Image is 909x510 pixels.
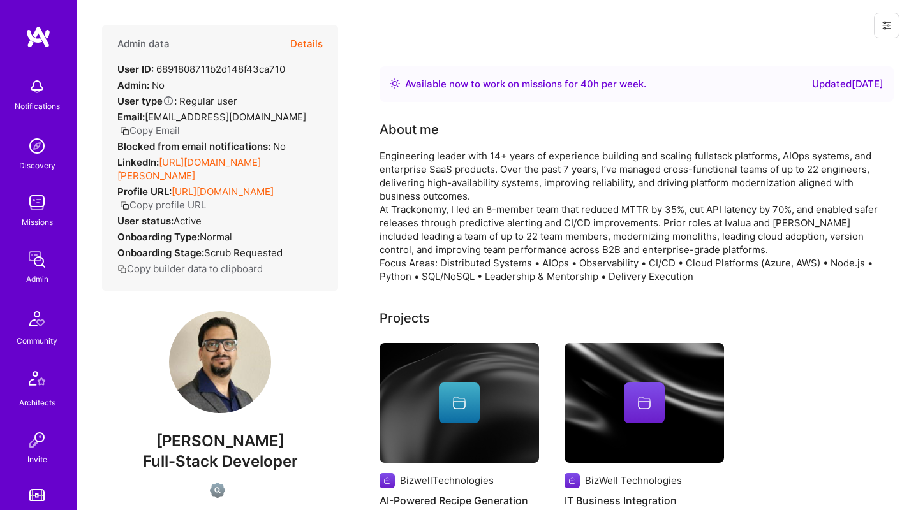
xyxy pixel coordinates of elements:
[565,343,724,463] img: cover
[117,140,273,152] strong: Blocked from email notifications:
[117,262,263,275] button: Copy builder data to clipboard
[210,483,225,498] img: Not Scrubbed
[565,473,580,488] img: Company logo
[117,111,145,123] strong: Email:
[172,186,274,198] a: [URL][DOMAIN_NAME]
[117,265,127,274] i: icon Copy
[580,78,593,90] span: 40
[117,247,204,259] strong: Onboarding Stage:
[26,272,48,286] div: Admin
[565,492,724,509] h4: IT Business Integration
[380,120,439,139] div: About me
[117,156,261,182] a: [URL][DOMAIN_NAME][PERSON_NAME]
[380,149,890,283] div: Engineering leader with 14+ years of experience building and scaling fullstack platforms, AIOps s...
[117,231,200,243] strong: Onboarding Type:
[24,427,50,453] img: Invite
[120,201,129,210] i: icon Copy
[117,95,177,107] strong: User type :
[27,453,47,466] div: Invite
[290,25,323,62] button: Details
[163,95,174,106] i: Help
[22,215,53,229] div: Missions
[22,303,52,334] img: Community
[24,190,50,215] img: teamwork
[24,133,50,159] img: discovery
[17,334,57,347] div: Community
[117,62,285,76] div: 6891808711b2d148f43ca710
[390,78,400,89] img: Availability
[117,78,165,92] div: No
[380,343,539,463] img: cover
[169,311,271,413] img: User Avatar
[812,76,883,92] div: Updated [DATE]
[585,474,682,487] div: BizWell Technologies
[120,124,180,137] button: Copy Email
[117,94,237,108] div: Regular user
[380,473,395,488] img: Company logo
[117,215,174,227] strong: User status:
[22,365,52,396] img: Architects
[120,126,129,136] i: icon Copy
[15,99,60,113] div: Notifications
[102,432,338,451] span: [PERSON_NAME]
[143,452,298,470] span: Full-Stack Developer
[117,38,170,50] h4: Admin data
[19,159,55,172] div: Discovery
[380,492,539,509] h4: AI-Powered Recipe Generation
[120,198,206,212] button: Copy profile URL
[24,247,50,272] img: admin teamwork
[200,231,232,243] span: normal
[405,76,646,92] div: Available now to work on missions for h per week .
[380,309,430,328] div: Projects
[117,186,172,198] strong: Profile URL:
[174,215,202,227] span: Active
[19,396,55,409] div: Architects
[26,25,51,48] img: logo
[117,156,159,168] strong: LinkedIn:
[400,474,494,487] div: BizwellTechnologies
[117,79,149,91] strong: Admin:
[117,63,154,75] strong: User ID:
[24,74,50,99] img: bell
[117,140,286,153] div: No
[29,489,45,501] img: tokens
[145,111,306,123] span: [EMAIL_ADDRESS][DOMAIN_NAME]
[204,247,283,259] span: Scrub Requested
